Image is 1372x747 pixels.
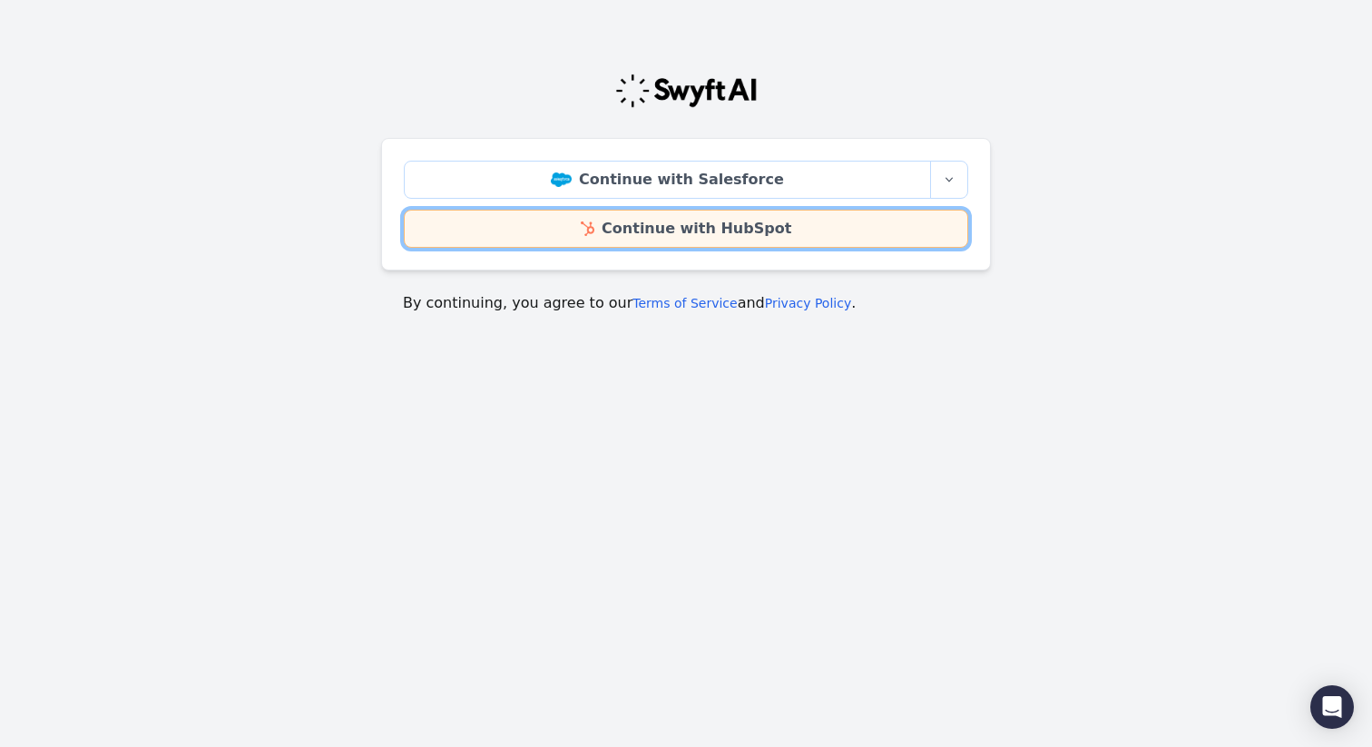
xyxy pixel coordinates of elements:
[632,296,737,310] a: Terms of Service
[765,296,851,310] a: Privacy Policy
[1310,685,1354,729] div: Open Intercom Messenger
[581,221,594,236] img: HubSpot
[404,210,968,248] a: Continue with HubSpot
[614,73,758,109] img: Swyft Logo
[404,161,931,199] a: Continue with Salesforce
[551,172,572,187] img: Salesforce
[403,292,969,314] p: By continuing, you agree to our and .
